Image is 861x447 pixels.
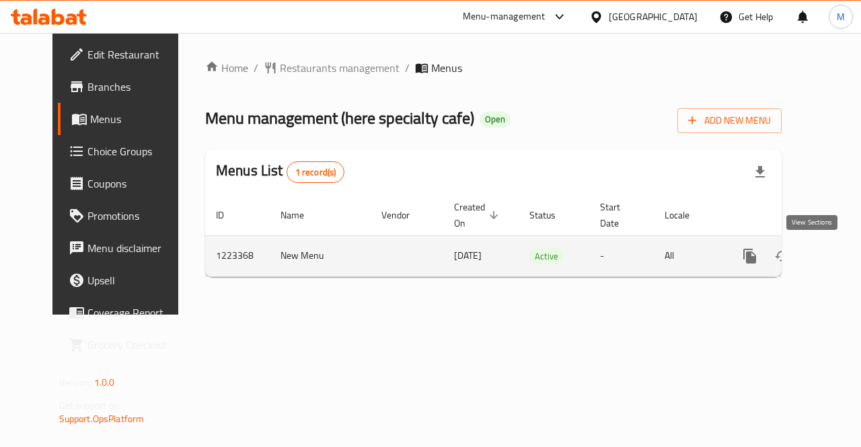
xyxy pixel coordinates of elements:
a: Home [205,60,248,76]
a: Grocery Checklist [58,329,196,361]
a: Menu disclaimer [58,232,196,264]
li: / [405,60,410,76]
h2: Menus List [216,161,344,183]
a: Support.OpsPlatform [59,410,145,428]
span: 1 record(s) [287,166,344,179]
span: Coverage Report [87,304,186,321]
span: Add New Menu [688,112,771,129]
span: Menus [90,111,186,127]
span: [DATE] [454,247,482,264]
li: / [254,60,258,76]
span: Coupons [87,175,186,192]
nav: breadcrumb [205,60,782,76]
span: Name [280,207,322,223]
td: All [654,235,723,276]
span: Active [529,249,564,264]
a: Upsell [58,264,196,296]
span: Get support on: [59,397,121,414]
div: Menu-management [463,9,546,25]
span: Start Date [600,199,638,231]
span: 1.0.0 [94,374,115,391]
button: Change Status [766,240,798,272]
span: Locale [665,207,707,223]
span: Promotions [87,208,186,224]
span: Menu management ( here specialty cafe ) [205,103,474,133]
span: Menus [431,60,462,76]
td: New Menu [270,235,371,276]
a: Menus [58,103,196,135]
span: Grocery Checklist [87,337,186,353]
span: Created On [454,199,502,231]
button: more [734,240,766,272]
span: Status [529,207,573,223]
span: Menu disclaimer [87,240,186,256]
span: ID [216,207,241,223]
div: Total records count [287,161,345,183]
a: Coverage Report [58,296,196,329]
div: Open [480,112,511,128]
span: Upsell [87,272,186,288]
span: Branches [87,79,186,95]
div: Active [529,248,564,264]
a: Choice Groups [58,135,196,167]
td: - [589,235,654,276]
td: 1223368 [205,235,270,276]
span: Vendor [381,207,427,223]
div: [GEOGRAPHIC_DATA] [609,9,698,24]
span: Open [480,114,511,125]
a: Restaurants management [264,60,400,76]
a: Edit Restaurant [58,38,196,71]
a: Branches [58,71,196,103]
span: Choice Groups [87,143,186,159]
a: Promotions [58,200,196,232]
button: Add New Menu [677,108,782,133]
span: Restaurants management [280,60,400,76]
div: Export file [744,156,776,188]
a: Coupons [58,167,196,200]
span: Edit Restaurant [87,46,186,63]
span: M [837,9,845,24]
span: Version: [59,374,92,391]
